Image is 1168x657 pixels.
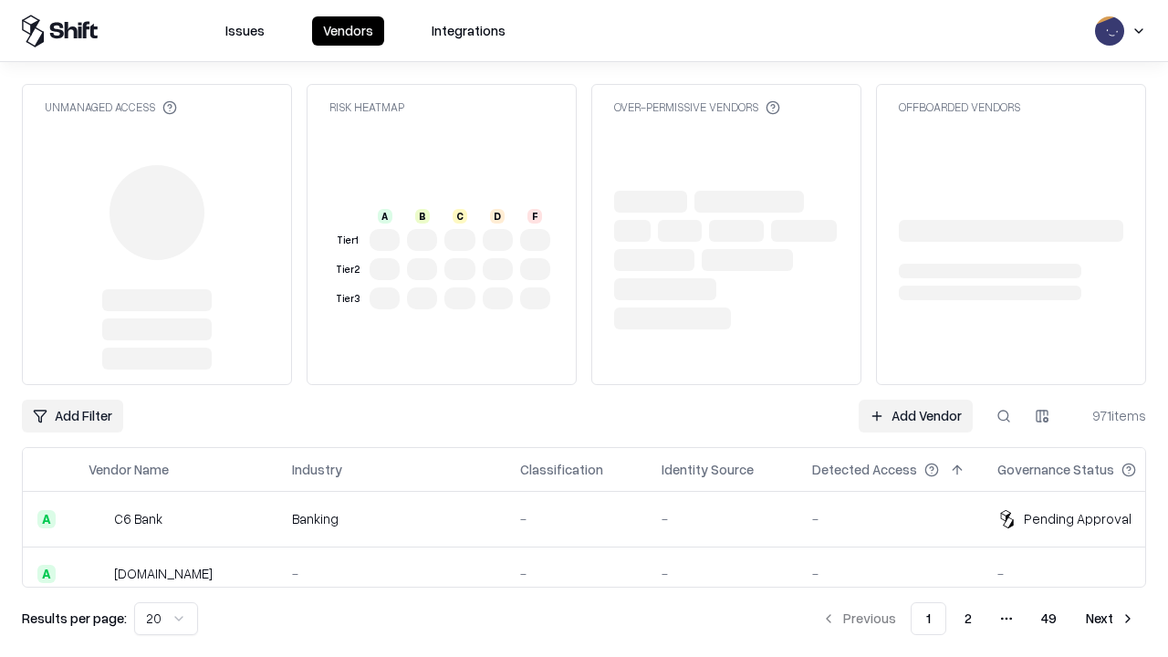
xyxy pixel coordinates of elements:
[812,460,917,479] div: Detected Access
[333,291,362,307] div: Tier 3
[421,16,516,46] button: Integrations
[1073,406,1146,425] div: 971 items
[662,460,754,479] div: Identity Source
[899,99,1020,115] div: Offboarded Vendors
[614,99,780,115] div: Over-Permissive Vendors
[812,564,968,583] div: -
[22,609,127,628] p: Results per page:
[520,509,632,528] div: -
[490,209,505,224] div: D
[453,209,467,224] div: C
[312,16,384,46] button: Vendors
[329,99,404,115] div: Risk Heatmap
[997,564,1165,583] div: -
[292,564,491,583] div: -
[950,602,986,635] button: 2
[114,564,213,583] div: [DOMAIN_NAME]
[89,565,107,583] img: pathfactory.com
[810,602,1146,635] nav: pagination
[292,460,342,479] div: Industry
[292,509,491,528] div: Banking
[333,262,362,277] div: Tier 2
[89,460,169,479] div: Vendor Name
[89,510,107,528] img: C6 Bank
[859,400,973,433] a: Add Vendor
[415,209,430,224] div: B
[520,564,632,583] div: -
[1075,602,1146,635] button: Next
[997,460,1114,479] div: Governance Status
[214,16,276,46] button: Issues
[45,99,177,115] div: Unmanaged Access
[520,460,603,479] div: Classification
[37,510,56,528] div: A
[662,509,783,528] div: -
[1024,509,1131,528] div: Pending Approval
[662,564,783,583] div: -
[1027,602,1071,635] button: 49
[37,565,56,583] div: A
[812,509,968,528] div: -
[911,602,946,635] button: 1
[114,509,162,528] div: C6 Bank
[378,209,392,224] div: A
[22,400,123,433] button: Add Filter
[333,233,362,248] div: Tier 1
[527,209,542,224] div: F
